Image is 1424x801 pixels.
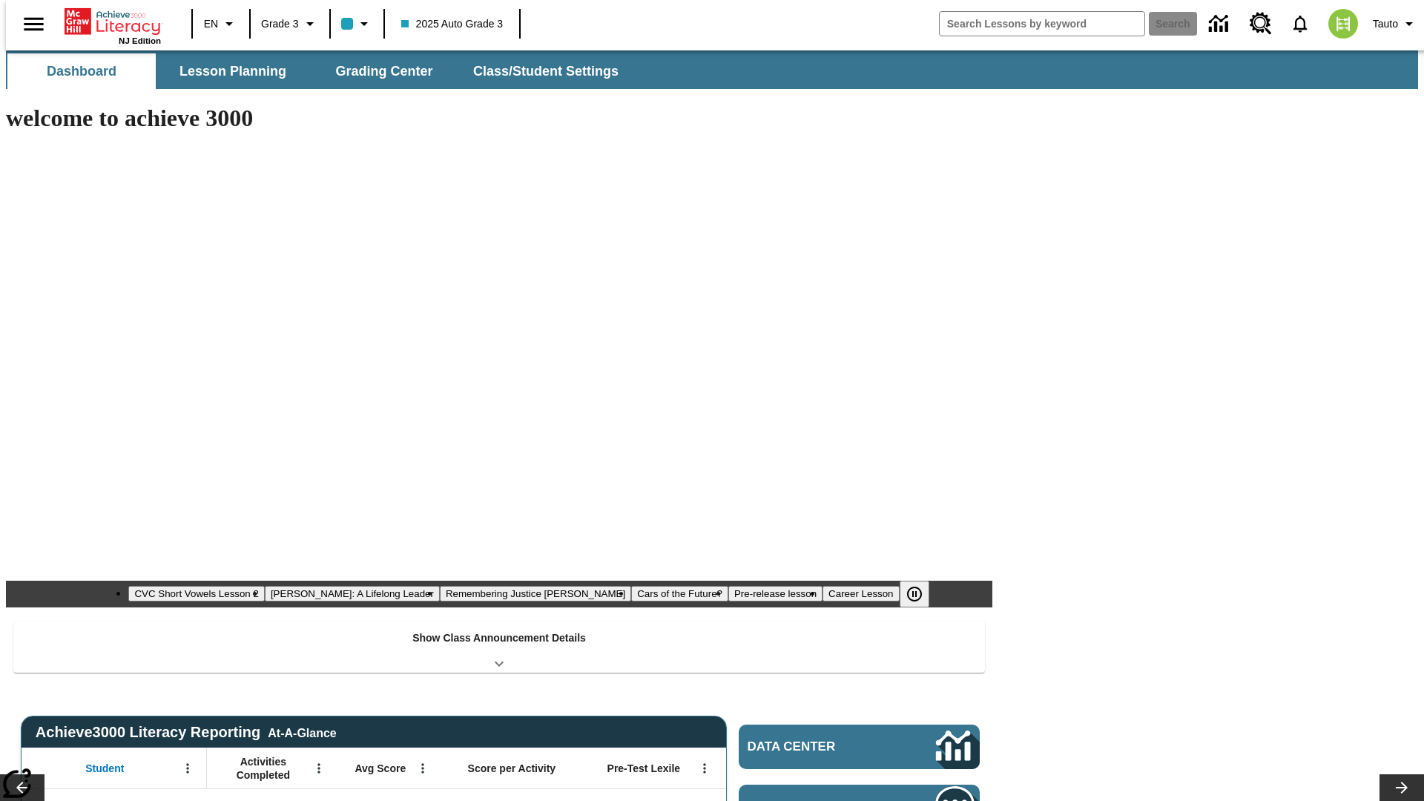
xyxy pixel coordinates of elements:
[1281,4,1319,43] a: Notifications
[12,2,56,46] button: Open side menu
[1319,4,1367,43] button: Select a new avatar
[355,762,406,775] span: Avg Score
[468,762,556,775] span: Score per Activity
[255,10,325,37] button: Grade: Grade 3, Select a grade
[607,762,681,775] span: Pre-Test Lexile
[412,630,586,646] p: Show Class Announcement Details
[335,10,379,37] button: Class color is light blue. Change class color
[739,725,980,769] a: Data Center
[693,757,716,779] button: Open Menu
[308,757,330,779] button: Open Menu
[310,53,458,89] button: Grading Center
[7,53,156,89] button: Dashboard
[461,53,630,89] button: Class/Student Settings
[1379,774,1424,801] button: Lesson carousel, Next
[1367,10,1424,37] button: Profile/Settings
[65,5,161,45] div: Home
[823,586,899,601] button: Slide 6 Career Lesson
[214,755,312,782] span: Activities Completed
[940,12,1144,36] input: search field
[900,581,929,607] button: Pause
[6,50,1418,89] div: SubNavbar
[119,36,161,45] span: NJ Edition
[748,739,886,754] span: Data Center
[177,757,199,779] button: Open Menu
[1200,4,1241,44] a: Data Center
[128,586,264,601] button: Slide 1 CVC Short Vowels Lesson 2
[631,586,728,601] button: Slide 4 Cars of the Future?
[6,53,632,89] div: SubNavbar
[13,622,985,673] div: Show Class Announcement Details
[159,53,307,89] button: Lesson Planning
[900,581,944,607] div: Pause
[440,586,631,601] button: Slide 3 Remembering Justice O'Connor
[47,63,116,80] span: Dashboard
[265,586,440,601] button: Slide 2 Dianne Feinstein: A Lifelong Leader
[6,105,992,132] h1: welcome to achieve 3000
[401,16,504,32] span: 2025 Auto Grade 3
[197,10,245,37] button: Language: EN, Select a language
[1373,16,1398,32] span: Tauto
[473,63,619,80] span: Class/Student Settings
[1241,4,1281,44] a: Resource Center, Will open in new tab
[268,724,336,740] div: At-A-Glance
[36,724,337,741] span: Achieve3000 Literacy Reporting
[335,63,432,80] span: Grading Center
[179,63,286,80] span: Lesson Planning
[85,762,124,775] span: Student
[412,757,434,779] button: Open Menu
[728,586,823,601] button: Slide 5 Pre-release lesson
[261,16,299,32] span: Grade 3
[204,16,218,32] span: EN
[1328,9,1358,39] img: avatar image
[65,7,161,36] a: Home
